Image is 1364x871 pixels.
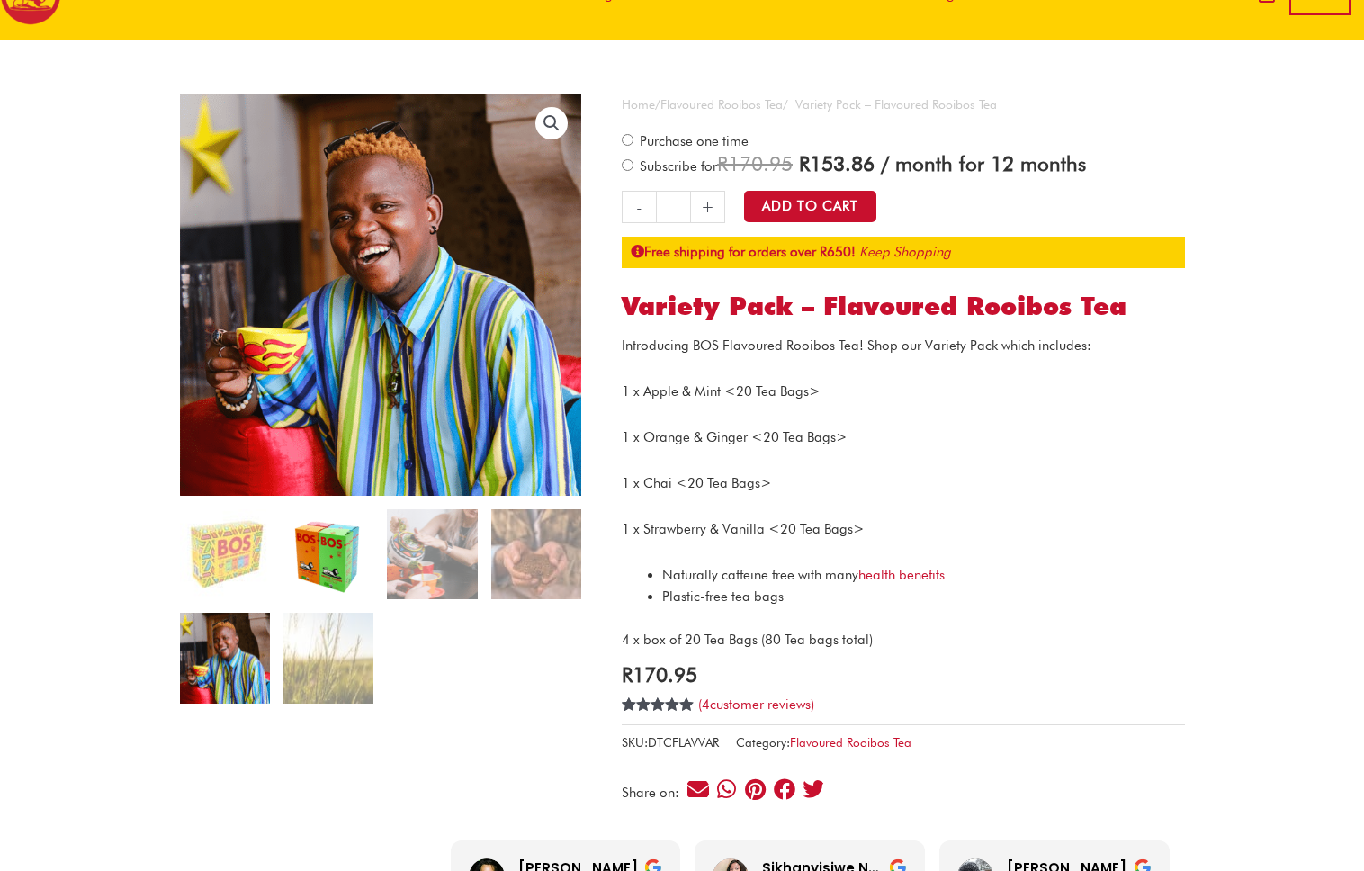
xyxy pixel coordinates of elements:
p: 1 x Apple & Mint <20 Tea Bags> [622,381,1185,403]
p: 1 x Strawberry & Vanilla <20 Tea Bags> [622,518,1185,541]
a: Home [622,97,655,112]
span: Rated out of 5 based on customer ratings [622,697,695,772]
input: Purchase one time [622,134,633,146]
a: View full-screen image gallery [535,107,568,139]
span: Naturally caffeine free with many [662,567,945,583]
div: Share on email [686,777,710,802]
span: 170.95 [717,151,793,175]
span: 4 [622,697,629,732]
a: Flavoured Rooibos Tea [790,735,911,750]
img: Variety Pack - Flavoured Rooibos Tea - Image 5 [180,613,270,703]
p: Introducing BOS Flavoured Rooibos Tea! Shop our Variety Pack which includes: [622,335,1185,357]
a: - [622,191,656,223]
img: variety pack flavoured rooibos tea [180,509,270,599]
p: 4 x box of 20 Tea Bags (80 Tea bags total) [622,629,1185,651]
bdi: 170.95 [622,662,697,687]
span: Purchase one time [637,133,749,149]
div: Share on facebook [772,777,796,802]
span: R [717,151,728,175]
nav: Breadcrumb [622,94,1185,116]
span: DTCFLAVVAR [648,735,719,750]
p: 1 x Orange & Ginger <20 Tea Bags> [622,427,1185,449]
span: SKU: [622,732,719,754]
a: (4customer reviews) [698,696,814,713]
h1: Variety Pack – Flavoured Rooibos Tea [622,292,1185,322]
span: Plastic-free tea bags [662,588,784,605]
p: 1 x Chai <20 Tea Bags> [622,472,1185,495]
img: Variety Pack - Flavoured Rooibos Tea - Image 3 [387,509,477,599]
a: health benefits [858,567,945,583]
span: / month for 12 months [881,151,1086,175]
a: + [691,191,725,223]
input: Product quantity [656,191,691,223]
input: Subscribe for / month for 12 months [622,159,633,171]
span: 4 [702,696,710,713]
div: Share on pinterest [743,777,767,802]
a: Keep Shopping [859,244,951,260]
span: Category: [736,732,911,754]
a: Flavoured Rooibos Tea [660,97,783,112]
img: Variety Pack - Flavoured Rooibos Tea - Image 4 [491,509,581,599]
strong: Free shipping for orders over R650! [631,244,856,260]
img: Variety Pack - Flavoured Rooibos Tea - Image 6 [283,613,373,703]
span: R [622,662,633,687]
button: Add to Cart [744,191,876,222]
div: Share on: [622,786,686,800]
img: Variety Pack - Flavoured Rooibos Tea - Image 2 [283,509,373,599]
div: Share on whatsapp [714,777,739,802]
span: Subscribe for [637,158,1086,175]
span: 153.86 [799,151,875,175]
span: R [799,151,810,175]
div: Share on twitter [801,777,825,802]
